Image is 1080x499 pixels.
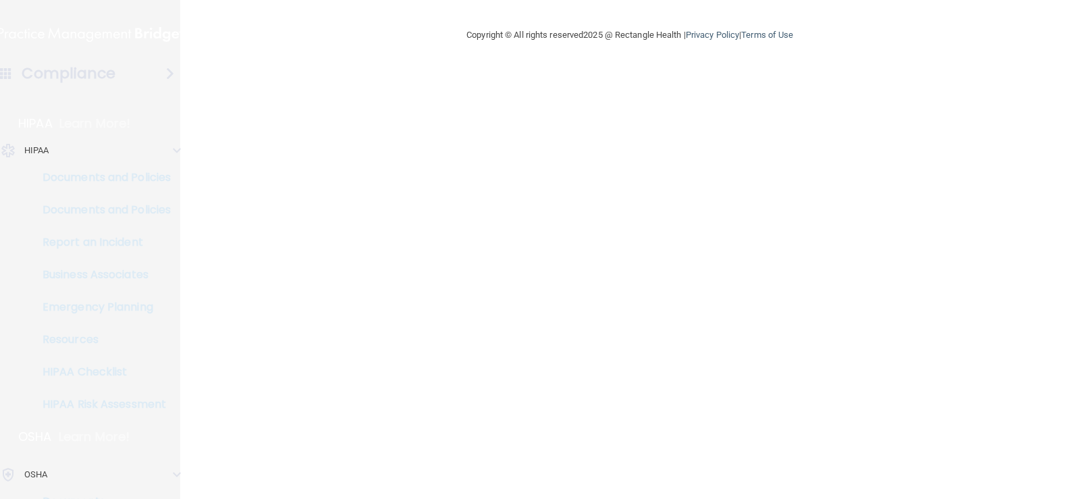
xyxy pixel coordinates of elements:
p: Business Associates [9,268,193,282]
p: Learn More! [59,429,130,445]
p: OSHA [24,467,47,483]
p: Emergency Planning [9,300,193,314]
p: HIPAA Risk Assessment [9,398,193,411]
p: Report an Incident [9,236,193,249]
p: Resources [9,333,193,346]
a: Privacy Policy [686,30,739,40]
p: HIPAA [24,142,49,159]
p: Documents and Policies [9,171,193,184]
p: HIPAA [18,115,53,132]
p: HIPAA Checklist [9,365,193,379]
p: OSHA [18,429,52,445]
h4: Compliance [22,64,115,83]
p: Learn More! [59,115,131,132]
p: Documents and Policies [9,203,193,217]
div: Copyright © All rights reserved 2025 @ Rectangle Health | | [383,14,876,57]
a: Terms of Use [741,30,793,40]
